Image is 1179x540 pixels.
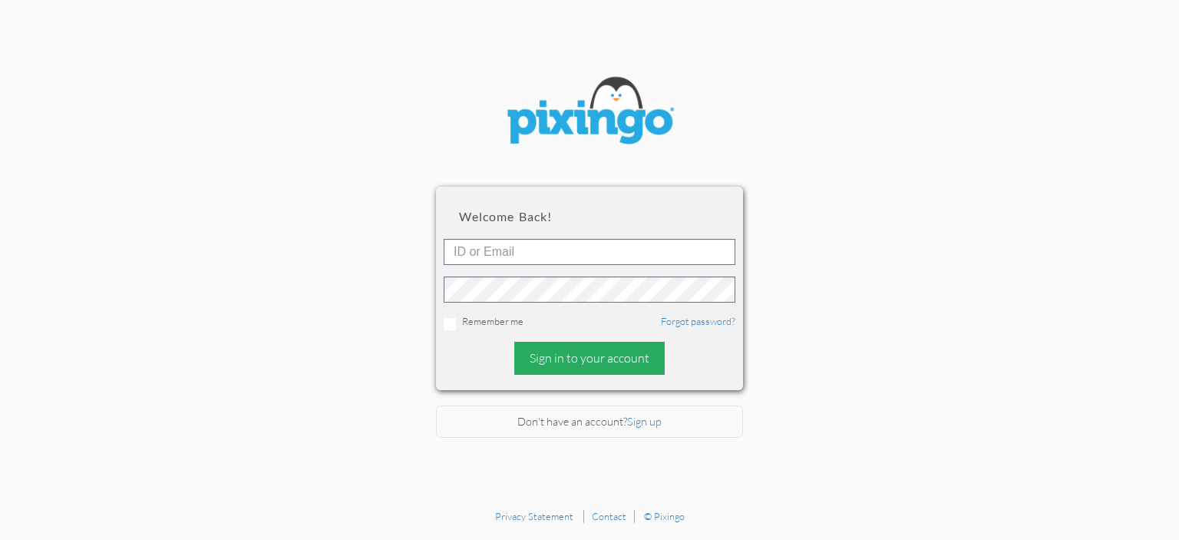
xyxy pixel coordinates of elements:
[592,510,626,522] a: Contact
[1178,539,1179,540] iframe: Chat
[444,239,735,265] input: ID or Email
[459,210,720,224] h2: Welcome back!
[661,315,735,327] a: Forgot password?
[444,314,735,330] div: Remember me
[627,415,662,428] a: Sign up
[495,510,573,522] a: Privacy Statement
[436,406,743,439] div: Don't have an account?
[644,510,685,522] a: © Pixingo
[497,69,682,156] img: pixingo logo
[514,342,665,375] div: Sign in to your account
